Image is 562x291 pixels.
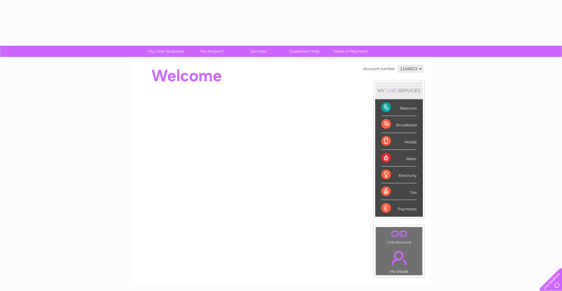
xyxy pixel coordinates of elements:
[381,99,417,116] div: Telecoms
[381,167,417,183] div: Electricity
[375,82,423,99] div: MY SERVICES
[141,46,191,57] a: My Clear Business
[385,88,398,93] div: LIVE
[375,246,423,275] td: My Details
[381,133,417,150] div: Mobile
[187,46,237,57] a: My Account
[377,247,421,268] a: .
[375,227,423,246] td: Link Account
[377,229,421,239] a: .
[381,200,417,216] div: Payments
[326,46,376,57] a: Make A Payment
[381,150,417,167] div: Water
[233,46,283,57] a: Services
[381,183,417,200] div: Gas
[279,46,330,57] a: Customer Help
[381,116,417,133] div: Broadband
[362,64,396,74] td: Account number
